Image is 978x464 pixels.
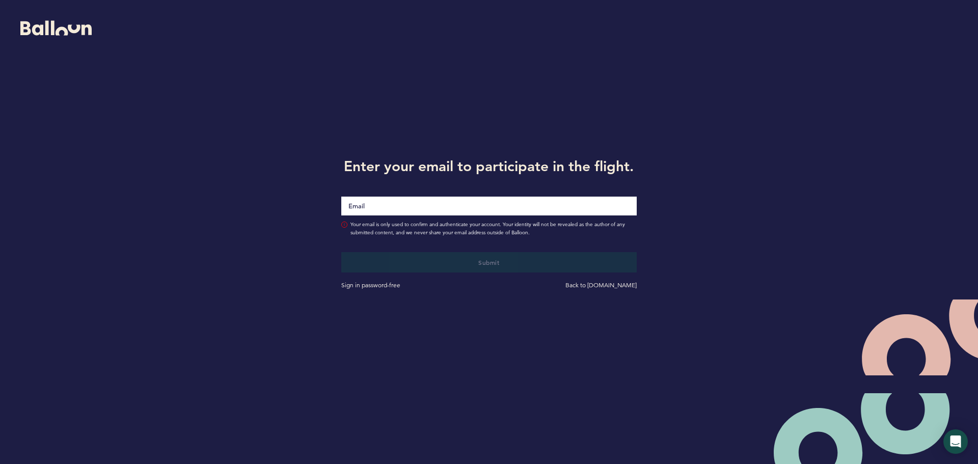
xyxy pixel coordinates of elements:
input: Email [341,197,637,215]
button: Submit [341,252,637,272]
h1: Enter your email to participate in the flight. [334,156,644,176]
a: Sign in password-free [341,281,400,289]
span: Your email is only used to confirm and authenticate your account. Your identity will not be revea... [350,221,637,237]
span: Submit [478,258,499,266]
div: Open Intercom Messenger [943,429,968,454]
a: Back to [DOMAIN_NAME] [565,281,637,289]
